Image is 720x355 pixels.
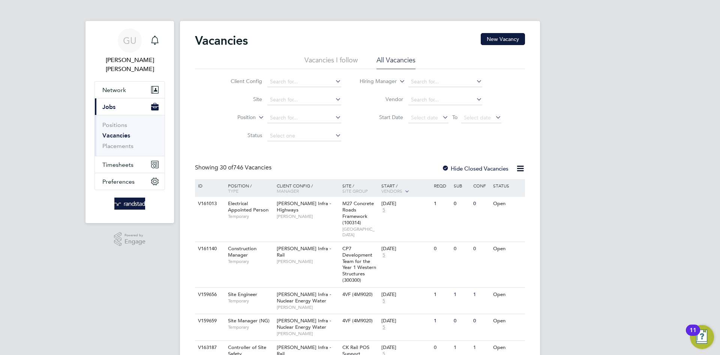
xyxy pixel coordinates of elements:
button: Timesheets [95,156,165,173]
span: [GEOGRAPHIC_DATA] [342,226,378,238]
span: Construction Manager [228,245,256,258]
div: [DATE] [381,201,430,207]
div: 1 [452,341,471,355]
div: [DATE] [381,246,430,252]
div: 0 [471,197,491,211]
a: Powered byEngage [114,232,146,246]
button: Preferences [95,173,165,190]
div: Open [491,314,524,328]
div: [DATE] [381,292,430,298]
label: Client Config [219,78,262,85]
span: Jobs [102,103,115,110]
input: Select one [267,131,341,141]
span: 5 [381,252,386,258]
div: Conf [471,179,491,192]
div: [DATE] [381,344,430,351]
div: Site / [340,179,380,197]
label: Site [219,96,262,103]
span: Electrical Appointed Person [228,200,268,213]
h2: Vacancies [195,33,248,48]
span: [PERSON_NAME] Infra - Nuclear Energy Water [277,317,331,330]
span: GU [123,36,136,45]
span: Vendors [381,188,402,194]
div: 0 [452,197,471,211]
a: GU[PERSON_NAME] [PERSON_NAME] [94,29,165,74]
span: Select date [464,114,491,121]
div: Start / [379,179,432,198]
span: 4VF (4M9020) [342,317,373,324]
button: Jobs [95,98,165,115]
label: Hiring Manager [354,78,397,85]
li: All Vacancies [376,56,415,69]
span: Type [228,188,238,194]
span: Temporary [228,213,273,219]
div: 0 [452,242,471,256]
span: M27 Concrete Roads Framework (100314) [342,200,374,226]
span: Engage [124,239,145,245]
img: randstad-logo-retina.png [114,198,145,210]
div: 0 [471,314,491,328]
button: Network [95,82,165,98]
span: CP7 Development Team for the Year 1 Western Structures (300300) [342,245,376,283]
span: Manager [277,188,299,194]
input: Search for... [267,95,341,105]
span: [PERSON_NAME] [277,258,339,264]
div: Position / [222,179,275,197]
div: V161140 [196,242,222,256]
div: 1 [471,288,491,302]
div: 0 [432,242,451,256]
span: 30 of [220,164,233,171]
span: 4VF (4M9020) [342,291,373,298]
label: Position [213,114,256,121]
a: Placements [102,142,133,150]
div: 0 [471,242,491,256]
span: [PERSON_NAME] [277,304,339,310]
span: [PERSON_NAME] Infra - Nuclear Energy Water [277,291,331,304]
button: Open Resource Center, 11 new notifications [690,325,714,349]
nav: Main navigation [85,21,174,223]
div: Open [491,341,524,355]
a: Positions [102,121,127,128]
div: 1 [432,288,451,302]
span: Georgina Ulysses [94,56,165,74]
span: Site Manager (NG) [228,317,270,324]
div: Open [491,197,524,211]
span: 5 [381,207,386,213]
span: [PERSON_NAME] [277,331,339,337]
input: Search for... [408,95,482,105]
div: 1 [471,341,491,355]
div: 1 [432,314,451,328]
div: [DATE] [381,318,430,324]
input: Search for... [267,77,341,87]
div: V159656 [196,288,222,302]
div: 11 [690,330,696,340]
span: [PERSON_NAME] Infra - Rail [277,245,331,258]
div: V163187 [196,341,222,355]
a: Go to home page [94,198,165,210]
span: 746 Vacancies [220,164,271,171]
span: To [450,112,460,122]
span: [PERSON_NAME] [277,213,339,219]
label: Hide Closed Vacancies [442,165,508,172]
span: Site Group [342,188,368,194]
span: Select date [411,114,438,121]
span: 5 [381,324,386,331]
div: Jobs [95,115,165,156]
button: New Vacancy [481,33,525,45]
div: V161013 [196,197,222,211]
input: Search for... [408,77,482,87]
span: Powered by [124,232,145,239]
div: Sub [452,179,471,192]
span: Temporary [228,298,273,304]
div: 1 [432,197,451,211]
span: Network [102,86,126,94]
span: Temporary [228,324,273,330]
span: [PERSON_NAME] Infra - Highways [277,200,331,213]
div: Open [491,288,524,302]
li: Vacancies I follow [304,56,358,69]
span: 5 [381,298,386,304]
span: Preferences [102,178,135,185]
div: V159659 [196,314,222,328]
label: Start Date [360,114,403,121]
span: Site Engineer [228,291,257,298]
